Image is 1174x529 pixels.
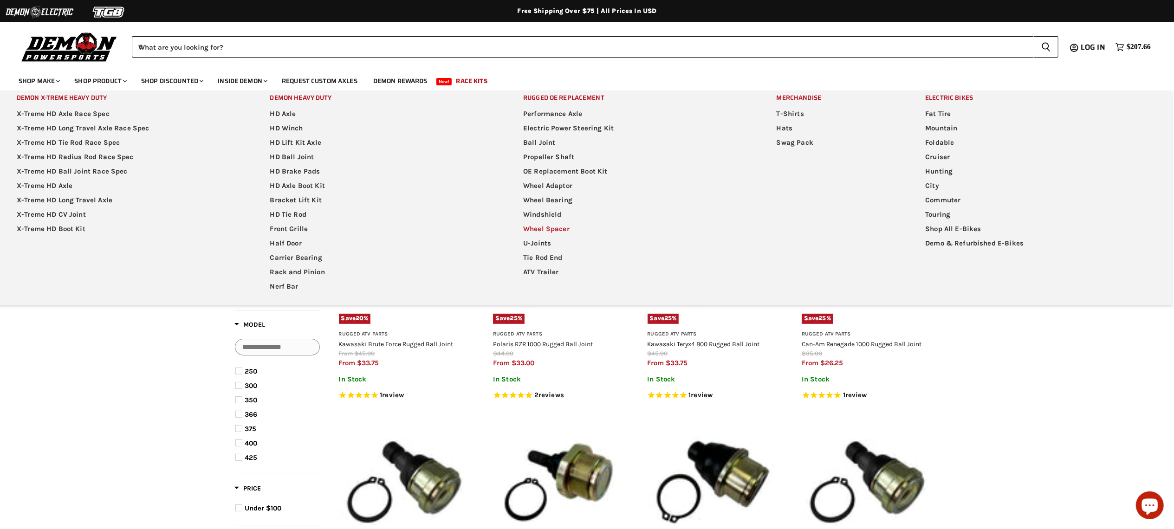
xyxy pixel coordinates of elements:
[765,90,912,105] a: Merchandise
[259,222,510,236] a: Front Grille
[819,315,826,322] span: 25
[802,314,833,324] span: Save %
[5,90,257,105] a: Demon X-treme Heavy Duty
[512,90,763,105] a: Rugged OE Replacement
[355,350,375,357] span: $45.00
[234,320,266,332] button: Filter by Model
[357,359,379,367] span: $33.75
[259,164,510,179] a: HD Brake Pads
[259,150,510,164] a: HD Ball Joint
[914,90,1165,105] a: Electric Bikes
[5,107,257,121] a: X-Treme HD Axle Race Spec
[512,207,763,222] a: Windshield
[802,350,822,357] span: $35.00
[648,350,668,357] span: $45.00
[5,3,74,21] img: Demon Electric Logo 2
[914,179,1165,193] a: City
[914,193,1165,207] a: Commuter
[5,107,257,236] ul: Main menu
[512,251,763,265] a: Tie Rod End
[245,425,257,433] span: 375
[132,36,1034,58] input: When autocomplete results are available use up and down arrows to review and enter to select
[914,107,1165,121] a: Fat Tire
[245,381,258,390] span: 300
[765,135,912,150] a: Swag Pack
[512,236,763,251] a: U-Joints
[5,179,257,193] a: X-Treme HD Axle
[666,359,688,367] span: $33.75
[5,164,257,179] a: X-Treme HD Ball Joint Race Spec
[691,391,713,399] span: review
[259,207,510,222] a: HD Tie Rod
[843,391,867,399] span: 1 reviews
[5,207,257,222] a: X-Treme HD CV Joint
[259,135,510,150] a: HD Lift Kit Axle
[493,375,624,383] p: In Stock
[1034,36,1058,58] button: Search
[234,484,261,492] span: Price
[512,179,763,193] a: Wheel Adaptor
[259,279,510,294] a: Nerf Bar
[648,359,664,367] span: from
[512,265,763,279] a: ATV Trailer
[493,359,510,367] span: from
[339,391,470,400] span: Rated 5.0 out of 5 stars 1 reviews
[765,107,912,150] ul: Main menu
[259,193,510,207] a: Bracket Lift Kit
[914,107,1165,251] ul: Main menu
[493,331,624,338] h3: Rugged ATV Parts
[339,375,470,383] p: In Stock
[259,107,510,294] ul: Main menu
[449,71,494,90] a: Race Kits
[380,391,404,399] span: 1 reviews
[339,340,454,348] a: Kawasaki Brute Force Rugged Ball Joint
[356,315,363,322] span: 20
[245,396,258,404] span: 350
[5,121,257,135] a: X-Treme HD Long Travel Axle Race Spec
[1127,43,1151,52] span: $207.66
[914,164,1165,179] a: Hunting
[648,340,760,348] a: Kawasaki Teryx4 800 Rugged Ball Joint
[914,121,1165,135] a: Mountain
[5,193,257,207] a: X-Treme HD Long Travel Axle
[5,222,257,236] a: X-Treme HD Boot Kit
[1133,491,1167,522] inbox-online-store-chat: Shopify online store chat
[648,331,779,338] h3: Rugged ATV Parts
[648,375,779,383] p: In Stock
[493,391,624,400] span: Rated 5.0 out of 5 stars 2 reviews
[512,359,534,367] span: $33.00
[245,410,258,419] span: 366
[538,391,564,399] span: reviews
[5,135,257,150] a: X-Treme HD Tie Rod Race Spec
[493,314,525,324] span: Save %
[1081,41,1105,53] span: Log in
[914,207,1165,222] a: Touring
[914,135,1165,150] a: Foldable
[339,359,356,367] span: from
[12,71,65,90] a: Shop Make
[845,391,867,399] span: review
[512,222,763,236] a: Wheel Spacer
[366,71,435,90] a: Demon Rewards
[512,107,763,279] ul: Main menu
[134,71,209,90] a: Shop Discounted
[802,331,933,338] h3: Rugged ATV Parts
[914,222,1165,236] a: Shop All E-Bikes
[436,78,452,85] span: New!
[493,350,513,357] span: $44.00
[259,236,510,251] a: Half Door
[74,3,144,21] img: TGB Logo 2
[339,331,470,338] h3: Rugged ATV Parts
[512,135,763,150] a: Ball Joint
[234,484,261,496] button: Filter by Price
[19,30,120,63] img: Demon Powersports
[688,391,713,399] span: 1 reviews
[512,121,763,135] a: Electric Power Steering Kit
[512,164,763,179] a: OE Replacement Boot Kit
[765,121,912,135] a: Hats
[1111,40,1155,54] a: $207.66
[648,314,679,324] span: Save %
[259,251,510,265] a: Carrier Bearing
[245,367,258,375] span: 250
[259,107,510,121] a: HD Axle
